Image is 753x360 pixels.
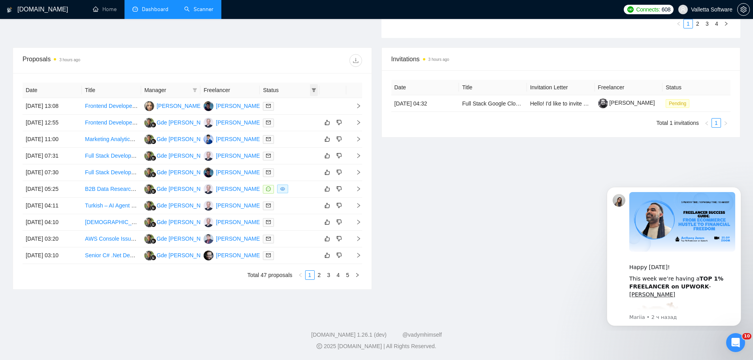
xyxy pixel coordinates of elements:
a: AA[PERSON_NAME] [204,185,261,192]
img: gigradar-bm.png [151,255,156,260]
button: right [721,118,730,128]
button: like [323,217,332,227]
span: right [349,136,361,142]
a: AA[PERSON_NAME] [204,219,261,225]
a: Pending [666,100,693,106]
div: Gde [PERSON_NAME] [157,251,214,260]
button: left [702,118,711,128]
th: Invitation Letter [527,80,595,95]
span: dislike [336,136,342,142]
button: dislike [334,201,344,210]
a: 2 [693,19,702,28]
a: [DOMAIN_NAME] 1.26.1 (dev) [311,332,387,338]
time: 3 hours ago [428,57,449,62]
li: 3 [324,270,334,280]
img: c1YVe9s_ur9DMM5K57hi5TJ-9FQxjtNhGBeEXH1tJwGwpUzCMyhOBdC-rfU_IR4LfR [598,98,608,108]
button: like [323,184,332,194]
div: Gde [PERSON_NAME] [157,234,214,243]
li: Total 1 invitations [657,118,699,128]
span: 608 [662,5,670,14]
td: Full Stack Developer Needed ASAP [82,148,141,164]
li: Previous Page [702,118,711,128]
span: eye [280,187,285,191]
td: [DATE] 04:11 [23,198,82,214]
div: [PERSON_NAME] [216,234,261,243]
span: filter [191,84,199,96]
span: right [349,203,361,208]
div: [PERSON_NAME] [216,185,261,193]
span: like [325,136,330,142]
img: GK [144,217,154,227]
button: download [349,54,362,67]
img: :excited: [34,123,85,173]
a: 4 [334,271,343,279]
img: gigradar-bm.png [151,205,156,211]
td: Full Stack Developer Needed ASAP [82,164,141,181]
span: mail [266,120,271,125]
div: [PERSON_NAME] [157,102,202,110]
img: AA [204,118,213,128]
button: dislike [334,184,344,194]
span: right [349,186,361,192]
span: dislike [336,236,342,242]
div: Gde [PERSON_NAME] [157,135,214,143]
img: AA [204,151,213,161]
td: Frontend Developer (React / Next.js) for Real Estate Platform with 3D & MapLibre [82,115,141,131]
div: [PERSON_NAME] [216,118,261,127]
th: Date [391,80,459,95]
div: [PERSON_NAME] [216,251,261,260]
span: Dashboard [142,6,168,13]
img: gigradar-bm.png [151,139,156,144]
td: Turkish – AI Agent Localization Specialist [82,198,141,214]
div: Gde [PERSON_NAME] [157,168,214,177]
span: dislike [336,153,342,159]
button: right [353,270,362,280]
span: Status [263,86,308,94]
th: Manager [141,83,200,98]
span: message [266,187,271,191]
div: Gde [PERSON_NAME] [157,185,214,193]
p: Message from Mariia, sent 2 ч назад [34,134,140,141]
span: mail [266,203,271,208]
a: AC[PERSON_NAME] [204,136,261,142]
span: right [349,253,361,258]
button: like [323,134,332,144]
li: 1 [305,270,315,280]
span: right [723,121,728,126]
li: Previous Page [296,270,305,280]
a: 3 [325,271,333,279]
a: GKGde [PERSON_NAME] [144,119,214,125]
img: gigradar-bm.png [151,155,156,161]
button: like [323,151,332,160]
span: 10 [742,333,751,339]
span: mail [266,220,271,224]
span: dislike [336,252,342,258]
div: Gde [PERSON_NAME] [157,118,214,127]
span: user [680,7,686,12]
a: GKGde [PERSON_NAME] [144,169,214,175]
td: AWS Console Issue - Need help ASAP [82,231,141,247]
img: GK [144,168,154,177]
a: VS[PERSON_NAME] [144,102,202,109]
span: left [298,273,303,277]
span: right [724,21,728,26]
a: GKGde [PERSON_NAME] [144,219,214,225]
a: RZ[PERSON_NAME] [204,169,261,175]
a: 3 [703,19,711,28]
a: B2B Data Research (Team 20–100), Proof of Scale Using Professional Network Profiles Access [85,186,319,192]
span: mail [266,104,271,108]
button: dislike [334,251,344,260]
button: dislike [334,134,344,144]
span: like [325,202,330,209]
span: like [325,219,330,225]
a: 5 [343,271,352,279]
img: gigradar-bm.png [151,222,156,227]
th: Status [662,80,730,95]
td: [DATE] 12:55 [23,115,82,131]
a: Full Stack Developer Needed ASAP [85,169,173,175]
span: Pending [666,99,689,108]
